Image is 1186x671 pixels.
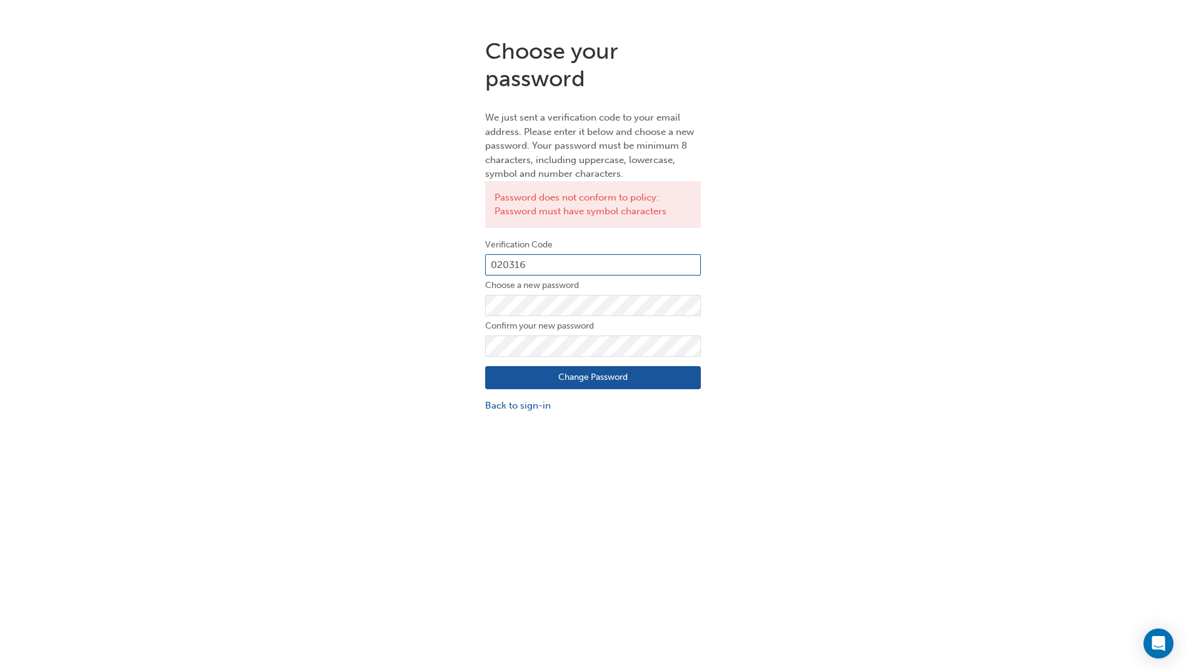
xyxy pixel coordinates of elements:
button: Change Password [485,366,701,390]
label: Confirm your new password [485,319,701,334]
h1: Choose your password [485,37,701,92]
p: We just sent a verification code to your email address. Please enter it below and choose a new pa... [485,111,701,181]
div: Password does not conform to policy: Password must have symbol characters [485,181,701,228]
label: Verification Code [485,237,701,252]
a: Back to sign-in [485,399,701,413]
input: e.g. 123456 [485,254,701,276]
label: Choose a new password [485,278,701,293]
div: Open Intercom Messenger [1143,629,1173,659]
